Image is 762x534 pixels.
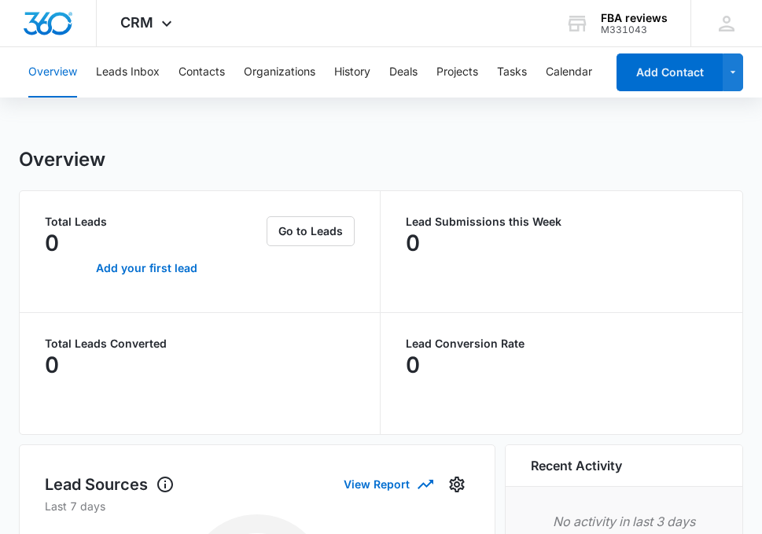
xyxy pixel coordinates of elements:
button: Deals [389,47,418,98]
div: account id [601,24,668,35]
p: 0 [406,352,420,377]
div: account name [601,12,668,24]
p: No activity in last 3 days [531,512,717,531]
button: Go to Leads [267,216,355,246]
button: Add Contact [617,53,723,91]
h6: Recent Activity [531,456,622,475]
button: Leads Inbox [96,47,160,98]
button: Overview [28,47,77,98]
button: Tasks [497,47,527,98]
h1: Lead Sources [45,473,175,496]
p: Total Leads Converted [45,338,355,349]
button: History [334,47,370,98]
p: Lead Submissions this Week [406,216,716,227]
p: 0 [406,230,420,256]
p: Last 7 days [45,498,469,514]
p: 0 [45,352,59,377]
p: 0 [45,230,59,256]
a: Add your first lead [29,249,263,287]
span: CRM [120,14,153,31]
button: Contacts [179,47,225,98]
button: Calendar [546,47,592,98]
button: Settings [444,472,469,497]
h1: Overview [19,148,105,171]
p: Lead Conversion Rate [406,338,716,349]
p: Total Leads [45,216,263,227]
button: View Report [344,470,432,498]
a: Go to Leads [267,224,355,238]
button: Organizations [244,47,315,98]
button: Projects [436,47,478,98]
